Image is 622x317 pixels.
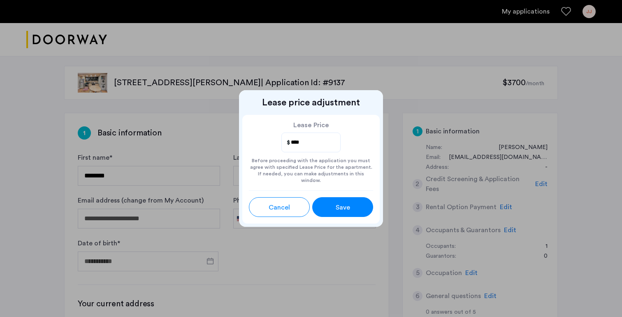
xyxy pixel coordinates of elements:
[249,197,310,217] button: button
[269,203,290,212] span: Cancel
[336,203,350,212] span: Save
[249,152,373,184] div: Before proceeding with the application you must agree with specified Lease Price for the apartmen...
[312,197,373,217] button: button
[281,121,341,129] label: Lease Price
[242,97,380,108] h2: Lease price adjustment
